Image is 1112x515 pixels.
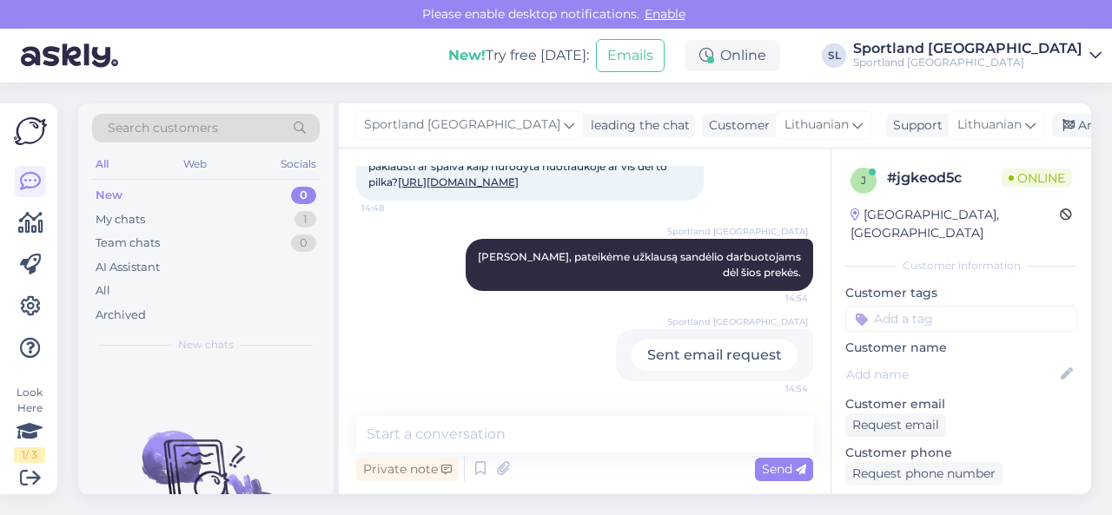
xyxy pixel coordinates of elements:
[96,259,160,276] div: AI Assistant
[361,201,427,215] span: 14:48
[291,187,316,204] div: 0
[845,395,1077,413] p: Customer email
[96,234,160,252] div: Team chats
[96,211,145,228] div: My chats
[845,492,1077,511] p: Visited pages
[784,116,849,135] span: Lithuanian
[596,39,665,72] button: Emails
[14,447,45,463] div: 1 / 3
[96,307,146,324] div: Archived
[178,337,234,353] span: New chats
[743,382,808,395] span: 14:54
[886,116,943,135] div: Support
[632,340,798,371] div: Sent email request
[356,458,459,481] div: Private note
[180,153,210,175] div: Web
[846,365,1057,384] input: Add name
[845,258,1077,274] div: Customer information
[853,42,1102,69] a: Sportland [GEOGRAPHIC_DATA]Sportland [GEOGRAPHIC_DATA]
[448,45,589,66] div: Try free [DATE]:
[295,211,316,228] div: 1
[96,282,110,300] div: All
[845,444,1077,462] p: Customer phone
[845,462,1003,485] div: Request phone number
[822,43,846,68] div: SL
[667,225,808,238] span: Sportland [GEOGRAPHIC_DATA]
[887,168,1002,188] div: # jgkeod5c
[1002,168,1072,188] span: Online
[291,234,316,252] div: 0
[762,461,806,477] span: Send
[667,315,808,328] span: Sportland [GEOGRAPHIC_DATA]
[92,153,112,175] div: All
[398,175,519,188] a: [URL][DOMAIN_NAME]
[639,6,691,22] span: Enable
[14,117,47,145] img: Askly Logo
[845,413,946,437] div: Request email
[448,47,486,63] b: New!
[277,153,320,175] div: Socials
[364,116,560,135] span: Sportland [GEOGRAPHIC_DATA]
[845,284,1077,302] p: Customer tags
[108,119,218,137] span: Search customers
[584,116,690,135] div: leading the chat
[845,306,1077,332] input: Add a tag
[368,144,670,188] span: Sveiki, prekės aprašyme nurodyta pilka spalva, norėjau paklausti ar spalva kaip nurodyta nuotrauk...
[845,339,1077,357] p: Customer name
[957,116,1022,135] span: Lithuanian
[685,40,780,71] div: Online
[853,42,1082,56] div: Sportland [GEOGRAPHIC_DATA]
[853,56,1082,69] div: Sportland [GEOGRAPHIC_DATA]
[743,292,808,305] span: 14:54
[96,187,122,204] div: New
[14,385,45,463] div: Look Here
[478,250,804,279] span: [PERSON_NAME], pateikėme užklausą sandėlio darbuotojams dėl šios prekės.
[861,174,866,187] span: j
[702,116,770,135] div: Customer
[851,206,1060,242] div: [GEOGRAPHIC_DATA], [GEOGRAPHIC_DATA]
